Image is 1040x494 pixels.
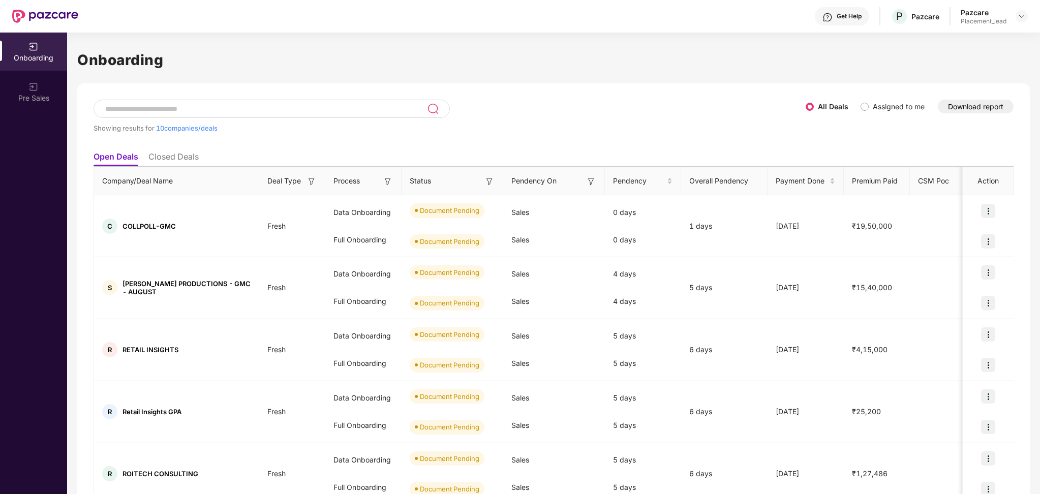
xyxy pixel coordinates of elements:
div: R [102,404,117,419]
div: 5 days [681,282,768,293]
span: Status [410,175,431,187]
span: Fresh [259,407,294,416]
div: Full Onboarding [325,288,402,315]
label: Assigned to me [873,102,925,111]
div: Document Pending [420,205,479,215]
div: Full Onboarding [325,350,402,377]
div: Document Pending [420,453,479,464]
img: svg+xml;base64,PHN2ZyBpZD0iSGVscC0zMngzMiIgeG1sbnM9Imh0dHA6Ly93d3cudzMub3JnLzIwMDAvc3ZnIiB3aWR0aD... [822,12,833,22]
img: icon [981,389,995,404]
span: [PERSON_NAME] PRODUCTIONS - GMC - AUGUST [123,280,251,296]
div: Document Pending [420,236,479,246]
div: 5 days [605,412,681,439]
div: 5 days [605,350,681,377]
img: svg+xml;base64,PHN2ZyB3aWR0aD0iMjQiIGhlaWdodD0iMjUiIHZpZXdCb3g9IjAgMCAyNCAyNSIgZmlsbD0ibm9uZSIgeG... [427,103,439,115]
th: Pendency [605,167,681,195]
img: icon [981,420,995,434]
th: Payment Done [768,167,844,195]
div: [DATE] [768,282,844,293]
span: Process [333,175,360,187]
th: Premium Paid [844,167,910,195]
span: Payment Done [776,175,828,187]
div: Data Onboarding [325,199,402,226]
div: Get Help [837,12,862,20]
button: Download report [938,100,1014,113]
div: Pazcare [961,8,1006,17]
div: Document Pending [420,298,479,308]
span: Sales [511,208,529,217]
img: icon [981,296,995,310]
img: New Pazcare Logo [12,10,78,23]
div: Full Onboarding [325,412,402,439]
img: svg+xml;base64,PHN2ZyBpZD0iRHJvcGRvd24tMzJ4MzIiIHhtbG5zPSJodHRwOi8vd3d3LnczLm9yZy8yMDAwL3N2ZyIgd2... [1018,12,1026,20]
span: COLLPOLL-GMC [123,222,176,230]
img: svg+xml;base64,PHN2ZyB3aWR0aD0iMjAiIGhlaWdodD0iMjAiIHZpZXdCb3g9IjAgMCAyMCAyMCIgZmlsbD0ibm9uZSIgeG... [28,82,39,92]
div: Data Onboarding [325,322,402,350]
span: Sales [511,297,529,305]
span: Sales [511,483,529,491]
span: Sales [511,421,529,429]
span: Fresh [259,222,294,230]
th: Action [963,167,1014,195]
span: 10 companies/deals [156,124,218,132]
span: Deal Type [267,175,301,187]
span: ₹4,15,000 [844,345,896,354]
div: 0 days [605,226,681,254]
span: Sales [511,235,529,244]
span: Pendency [613,175,665,187]
li: Open Deals [94,151,138,166]
div: S [102,280,117,295]
span: Sales [511,393,529,402]
span: Retail Insights GPA [123,408,181,416]
div: 6 days [681,406,768,417]
div: Data Onboarding [325,384,402,412]
img: svg+xml;base64,PHN2ZyB3aWR0aD0iMTYiIGhlaWdodD0iMTYiIHZpZXdCb3g9IjAgMCAxNiAxNiIgZmlsbD0ibm9uZSIgeG... [307,176,317,187]
img: icon [981,265,995,280]
div: Showing results for [94,124,806,132]
span: Sales [511,359,529,367]
div: 6 days [681,468,768,479]
div: Document Pending [420,360,479,370]
div: Data Onboarding [325,446,402,474]
th: Company/Deal Name [94,167,259,195]
div: Document Pending [420,422,479,432]
span: Pendency On [511,175,557,187]
img: icon [981,204,995,218]
span: Sales [511,269,529,278]
div: Pazcare [911,12,939,21]
div: 5 days [605,322,681,350]
div: C [102,219,117,234]
th: Overall Pendency [681,167,768,195]
span: CSM Poc [918,175,949,187]
img: svg+xml;base64,PHN2ZyB3aWR0aD0iMTYiIGhlaWdodD0iMTYiIHZpZXdCb3g9IjAgMCAxNiAxNiIgZmlsbD0ibm9uZSIgeG... [383,176,393,187]
div: 0 days [605,199,681,226]
span: Fresh [259,469,294,478]
span: P [896,10,903,22]
div: Document Pending [420,329,479,339]
span: ROITECH CONSULTING [123,470,198,478]
div: Placement_lead [961,17,1006,25]
img: svg+xml;base64,PHN2ZyB3aWR0aD0iMTYiIGhlaWdodD0iMTYiIHZpZXdCb3g9IjAgMCAxNiAxNiIgZmlsbD0ibm9uZSIgeG... [484,176,495,187]
div: [DATE] [768,221,844,232]
div: Document Pending [420,484,479,494]
h1: Onboarding [77,49,1030,71]
div: 4 days [605,288,681,315]
img: icon [981,234,995,249]
div: [DATE] [768,406,844,417]
li: Closed Deals [148,151,199,166]
div: Document Pending [420,391,479,402]
span: ₹25,200 [844,407,889,416]
img: icon [981,358,995,372]
span: Fresh [259,283,294,292]
span: Fresh [259,345,294,354]
div: Data Onboarding [325,260,402,288]
div: [DATE] [768,344,844,355]
span: Sales [511,455,529,464]
img: svg+xml;base64,PHN2ZyB3aWR0aD0iMTYiIGhlaWdodD0iMTYiIHZpZXdCb3g9IjAgMCAxNiAxNiIgZmlsbD0ibm9uZSIgeG... [586,176,596,187]
div: 5 days [605,446,681,474]
span: RETAIL INSIGHTS [123,346,178,354]
span: ₹19,50,000 [844,222,900,230]
div: 4 days [605,260,681,288]
span: ₹1,27,486 [844,469,896,478]
span: Sales [511,331,529,340]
